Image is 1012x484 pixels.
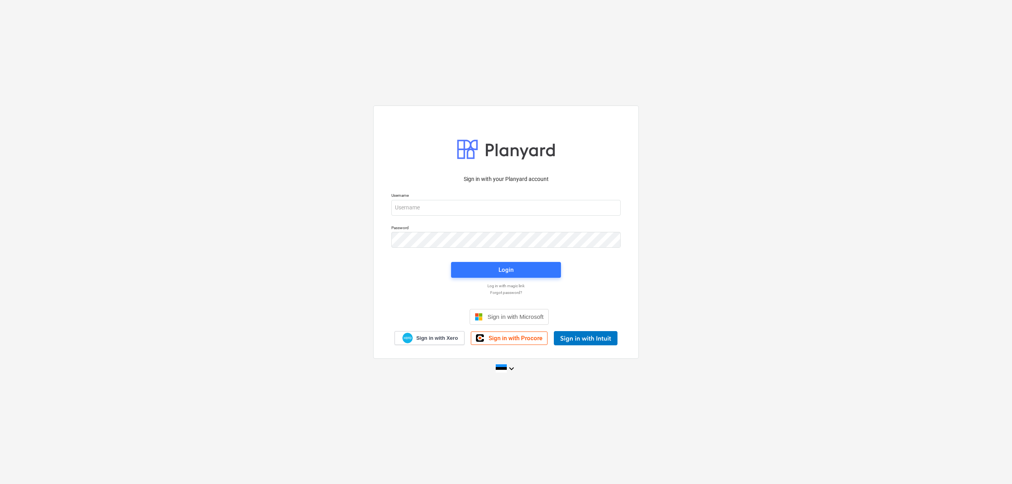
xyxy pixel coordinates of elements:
span: Sign in with Xero [416,335,458,342]
a: Forgot password? [387,290,625,295]
button: Login [451,262,561,278]
img: Microsoft logo [475,313,483,321]
p: Sign in with your Planyard account [391,175,621,183]
a: Sign in with Xero [395,331,465,345]
span: Sign in with Microsoft [487,313,544,320]
div: Login [498,265,514,275]
p: Username [391,193,621,200]
a: Sign in with Procore [471,331,548,345]
input: Username [391,200,621,216]
p: Password [391,225,621,232]
i: keyboard_arrow_down [507,364,516,373]
a: Log in with magic link [387,283,625,288]
img: Xero logo [402,333,413,343]
span: Sign in with Procore [489,335,542,342]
